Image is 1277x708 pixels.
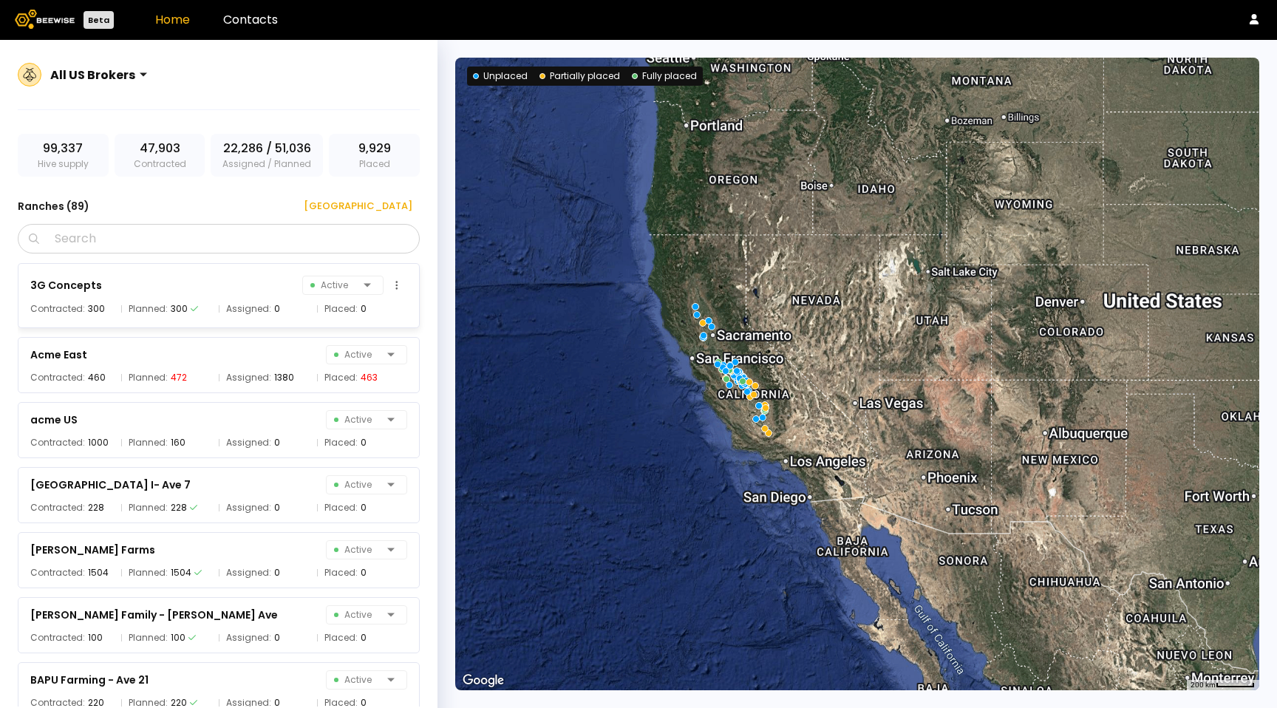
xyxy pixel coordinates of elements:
[84,11,114,29] div: Beta
[223,11,278,28] a: Contacts
[632,69,697,83] div: Fully placed
[473,69,528,83] div: Unplaced
[334,671,381,689] span: Active
[30,302,85,316] span: Contracted:
[274,565,280,580] div: 0
[50,66,135,84] div: All US Brokers
[18,134,109,177] div: Hive supply
[30,671,149,689] div: BAPU Farming - Ave 21
[43,140,83,157] span: 99,337
[129,565,168,580] span: Planned:
[30,500,85,515] span: Contracted:
[129,500,168,515] span: Planned:
[286,194,420,218] button: [GEOGRAPHIC_DATA]
[30,565,85,580] span: Contracted:
[226,500,271,515] span: Assigned:
[30,346,87,364] div: Acme East
[226,630,271,645] span: Assigned:
[15,10,75,29] img: Beewise logo
[171,565,191,580] div: 1504
[226,370,271,385] span: Assigned:
[1186,680,1259,690] button: Map Scale: 200 km per 49 pixels
[274,435,280,450] div: 0
[30,435,85,450] span: Contracted:
[129,630,168,645] span: Planned:
[274,500,280,515] div: 0
[171,500,187,515] div: 228
[334,411,381,429] span: Active
[324,435,358,450] span: Placed:
[226,435,271,450] span: Assigned:
[361,435,367,450] div: 0
[358,140,391,157] span: 9,929
[361,302,367,316] div: 0
[30,476,191,494] div: [GEOGRAPHIC_DATA] I- Ave 7
[274,302,280,316] div: 0
[334,346,381,364] span: Active
[129,370,168,385] span: Planned:
[459,671,508,690] a: Open this area in Google Maps (opens a new window)
[361,565,367,580] div: 0
[1191,681,1216,689] span: 200 km
[115,134,205,177] div: Contracted
[30,370,85,385] span: Contracted:
[129,435,168,450] span: Planned:
[88,565,109,580] div: 1504
[334,541,381,559] span: Active
[361,370,378,385] div: 463
[223,140,311,157] span: 22,286 / 51,036
[324,302,358,316] span: Placed:
[334,606,381,624] span: Active
[171,302,188,316] div: 300
[324,500,358,515] span: Placed:
[324,370,358,385] span: Placed:
[324,565,358,580] span: Placed:
[140,140,180,157] span: 47,903
[18,196,89,217] h3: Ranches ( 89 )
[459,671,508,690] img: Google
[361,500,367,515] div: 0
[171,630,185,645] div: 100
[274,370,294,385] div: 1380
[171,370,187,385] div: 472
[334,476,381,494] span: Active
[171,435,185,450] div: 160
[324,630,358,645] span: Placed:
[155,11,190,28] a: Home
[88,630,103,645] div: 100
[88,302,105,316] div: 300
[226,565,271,580] span: Assigned:
[30,630,85,645] span: Contracted:
[30,541,155,559] div: [PERSON_NAME] Farms
[226,302,271,316] span: Assigned:
[310,276,358,294] span: Active
[274,630,280,645] div: 0
[293,199,412,214] div: [GEOGRAPHIC_DATA]
[329,134,420,177] div: Placed
[30,276,102,294] div: 3G Concepts
[88,435,109,450] div: 1000
[30,606,278,624] div: [PERSON_NAME] Family - [PERSON_NAME] Ave
[88,370,106,385] div: 460
[539,69,620,83] div: Partially placed
[129,302,168,316] span: Planned:
[88,500,104,515] div: 228
[361,630,367,645] div: 0
[30,411,78,429] div: acme US
[211,134,323,177] div: Assigned / Planned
